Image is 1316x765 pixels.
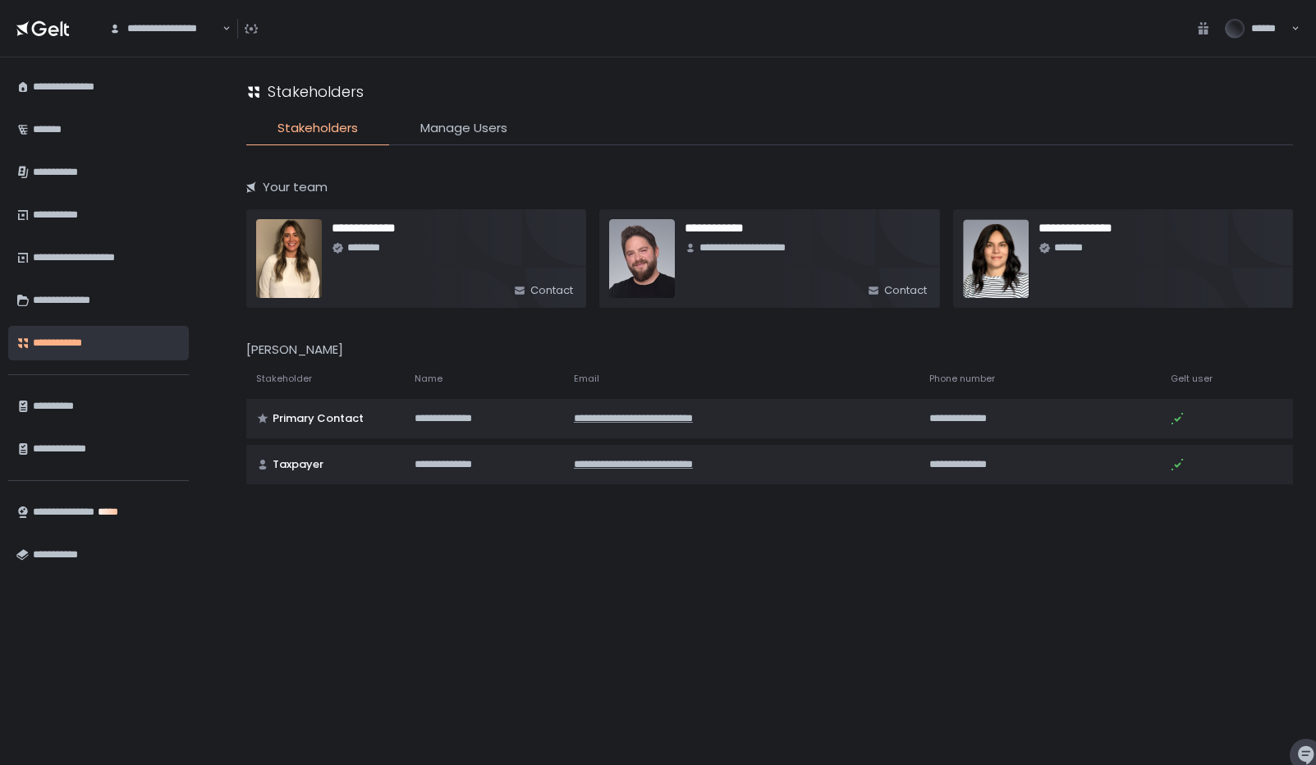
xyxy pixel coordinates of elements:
span: Stakeholder [256,373,312,385]
span: Primary Contact [273,411,364,426]
span: [PERSON_NAME] [246,341,343,358]
span: Phone number [929,373,995,385]
span: Stakeholders [277,119,358,138]
h1: Stakeholders [268,80,364,103]
span: Your team [263,178,328,197]
div: Search for option [99,11,231,46]
span: Name [415,373,442,385]
span: Taxpayer [273,457,323,472]
span: Manage Users [420,119,507,138]
span: Gelt user [1171,373,1213,385]
span: Email [574,373,599,385]
input: Search for option [220,21,221,37]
